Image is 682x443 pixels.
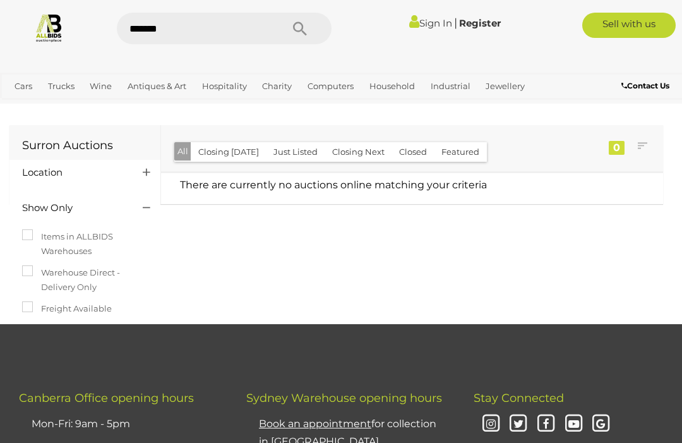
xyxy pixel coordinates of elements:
[123,76,191,97] a: Antiques & Art
[9,76,37,97] a: Cars
[174,142,191,161] button: All
[409,17,452,29] a: Sign In
[364,76,420,97] a: Household
[508,413,530,435] i: Twitter
[197,76,252,97] a: Hospitality
[9,97,44,118] a: Office
[621,79,673,93] a: Contact Us
[85,76,117,97] a: Wine
[257,76,297,97] a: Charity
[454,16,457,30] span: |
[621,81,669,90] b: Contact Us
[22,265,148,295] label: Warehouse Direct - Delivery Only
[259,418,371,430] u: Book an appointment
[28,412,215,437] li: Mon-Fri: 9am - 5pm
[392,142,434,162] button: Closed
[22,167,124,178] h4: Location
[325,142,392,162] button: Closing Next
[474,391,564,405] span: Stay Connected
[563,413,585,435] i: Youtube
[582,13,676,38] a: Sell with us
[266,142,325,162] button: Just Listed
[19,391,194,405] span: Canberra Office opening hours
[426,76,476,97] a: Industrial
[480,413,502,435] i: Instagram
[246,391,442,405] span: Sydney Warehouse opening hours
[49,97,85,118] a: Sports
[43,76,80,97] a: Trucks
[191,142,266,162] button: Closing [DATE]
[590,413,613,435] i: Google
[609,141,625,155] div: 0
[90,97,190,118] a: [GEOGRAPHIC_DATA]
[22,229,148,259] label: Items in ALLBIDS Warehouses
[180,179,487,191] span: There are currently no auctions online matching your criteria
[268,13,332,44] button: Search
[459,17,501,29] a: Register
[535,413,557,435] i: Facebook
[481,76,530,97] a: Jewellery
[22,203,124,214] h4: Show Only
[434,142,487,162] button: Featured
[22,140,148,152] h1: Surron Auctions
[22,301,112,316] label: Freight Available
[302,76,359,97] a: Computers
[34,13,64,42] img: Allbids.com.au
